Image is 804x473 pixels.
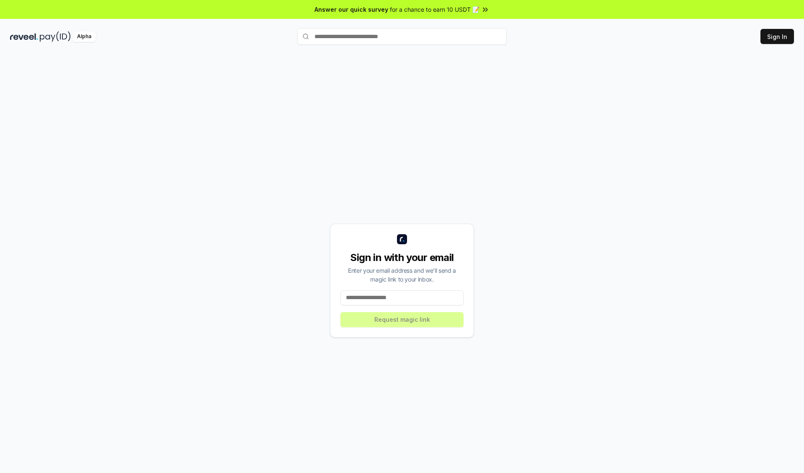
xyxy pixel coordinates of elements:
img: pay_id [40,31,71,42]
span: for a chance to earn 10 USDT 📝 [390,5,479,14]
img: logo_small [397,234,407,244]
div: Sign in with your email [340,251,464,264]
img: reveel_dark [10,31,38,42]
button: Sign In [760,29,794,44]
span: Answer our quick survey [314,5,388,14]
div: Enter your email address and we’ll send a magic link to your inbox. [340,266,464,284]
div: Alpha [72,31,96,42]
